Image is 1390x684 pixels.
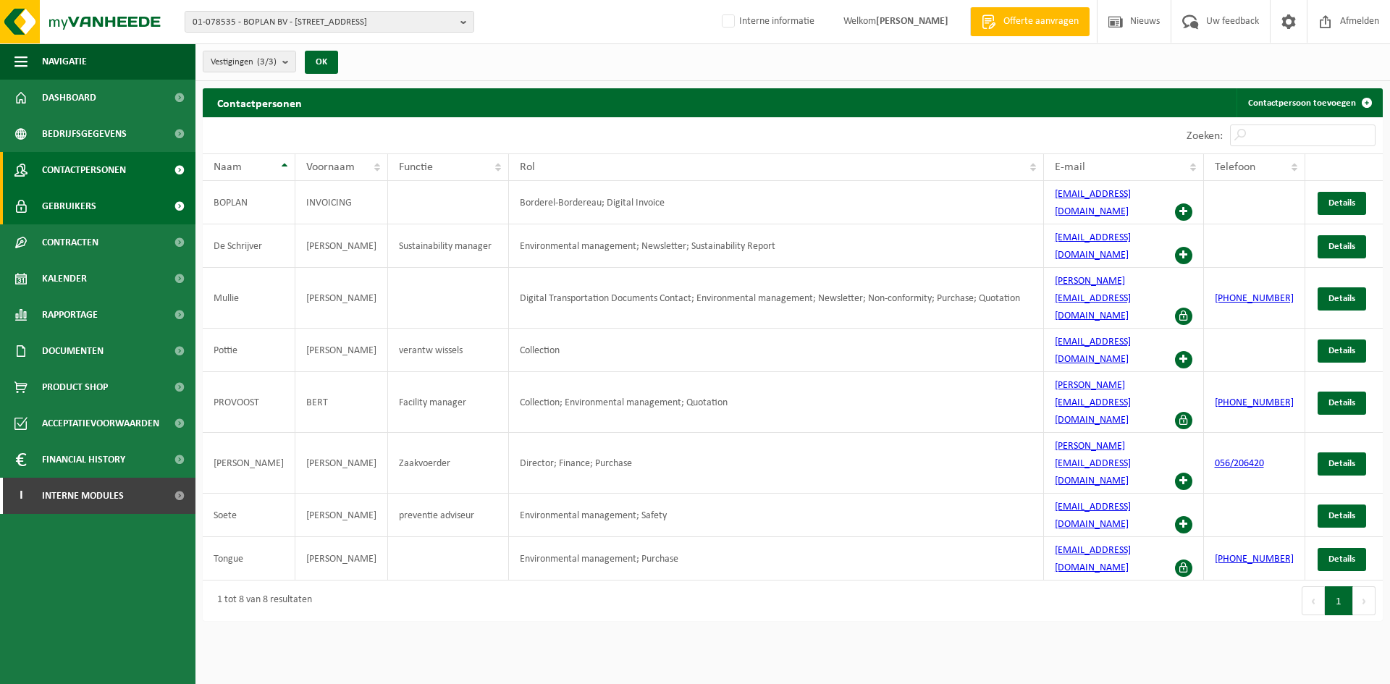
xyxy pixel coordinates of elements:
[295,433,388,494] td: [PERSON_NAME]
[203,88,316,117] h2: Contactpersonen
[1318,452,1366,476] a: Details
[203,224,295,268] td: De Schrijver
[42,333,104,369] span: Documenten
[1328,398,1355,408] span: Details
[185,11,474,33] button: 01-078535 - BOPLAN BV - [STREET_ADDRESS]
[1055,380,1131,426] a: [PERSON_NAME][EMAIL_ADDRESS][DOMAIN_NAME]
[1302,586,1325,615] button: Previous
[42,369,108,405] span: Product Shop
[214,161,242,173] span: Naam
[203,372,295,433] td: PROVOOST
[1318,392,1366,415] a: Details
[295,372,388,433] td: BERT
[388,329,509,372] td: verantw wissels
[1187,130,1223,142] label: Zoeken:
[203,494,295,537] td: Soete
[1318,339,1366,363] a: Details
[1328,511,1355,520] span: Details
[295,268,388,329] td: [PERSON_NAME]
[1215,397,1294,408] a: [PHONE_NUMBER]
[509,537,1044,580] td: Environmental management; Purchase
[1318,235,1366,258] a: Details
[295,181,388,224] td: INVOICING
[42,405,159,442] span: Acceptatievoorwaarden
[42,116,127,152] span: Bedrijfsgegevens
[388,224,509,268] td: Sustainability manager
[42,80,96,116] span: Dashboard
[42,43,87,80] span: Navigatie
[203,433,295,494] td: [PERSON_NAME]
[970,7,1090,36] a: Offerte aanvragen
[1328,554,1355,564] span: Details
[1055,545,1131,573] a: [EMAIL_ADDRESS][DOMAIN_NAME]
[295,329,388,372] td: [PERSON_NAME]
[1328,198,1355,208] span: Details
[509,181,1044,224] td: Borderel-Bordereau; Digital Invoice
[876,16,948,27] strong: [PERSON_NAME]
[257,57,277,67] count: (3/3)
[719,11,814,33] label: Interne informatie
[1055,276,1131,321] a: [PERSON_NAME][EMAIL_ADDRESS][DOMAIN_NAME]
[509,329,1044,372] td: Collection
[1215,458,1264,469] a: 056/206420
[1328,242,1355,251] span: Details
[388,433,509,494] td: Zaakvoerder
[14,478,28,514] span: I
[1328,459,1355,468] span: Details
[1055,161,1085,173] span: E-mail
[1055,502,1131,530] a: [EMAIL_ADDRESS][DOMAIN_NAME]
[1055,232,1131,261] a: [EMAIL_ADDRESS][DOMAIN_NAME]
[1318,548,1366,571] a: Details
[42,297,98,333] span: Rapportage
[520,161,535,173] span: Rol
[1215,161,1255,173] span: Telefoon
[42,188,96,224] span: Gebruikers
[388,372,509,433] td: Facility manager
[509,494,1044,537] td: Environmental management; Safety
[210,588,312,614] div: 1 tot 8 van 8 resultaten
[509,372,1044,433] td: Collection; Environmental management; Quotation
[1318,504,1366,528] a: Details
[509,268,1044,329] td: Digital Transportation Documents Contact; Environmental management; Newsletter; Non-conformity; P...
[42,442,125,478] span: Financial History
[42,478,124,514] span: Interne modules
[305,51,338,74] button: OK
[509,433,1044,494] td: Director; Finance; Purchase
[203,537,295,580] td: Tongue
[1055,189,1131,217] a: [EMAIL_ADDRESS][DOMAIN_NAME]
[1237,88,1381,117] a: Contactpersoon toevoegen
[306,161,355,173] span: Voornaam
[203,329,295,372] td: Pottie
[399,161,433,173] span: Functie
[1000,14,1082,29] span: Offerte aanvragen
[1325,586,1353,615] button: 1
[1215,554,1294,565] a: [PHONE_NUMBER]
[1328,294,1355,303] span: Details
[1055,337,1131,365] a: [EMAIL_ADDRESS][DOMAIN_NAME]
[1318,192,1366,215] a: Details
[1328,346,1355,355] span: Details
[42,224,98,261] span: Contracten
[203,51,296,72] button: Vestigingen(3/3)
[1318,287,1366,311] a: Details
[193,12,455,33] span: 01-078535 - BOPLAN BV - [STREET_ADDRESS]
[1055,441,1131,486] a: [PERSON_NAME][EMAIL_ADDRESS][DOMAIN_NAME]
[295,494,388,537] td: [PERSON_NAME]
[388,494,509,537] td: preventie adviseur
[1353,586,1376,615] button: Next
[295,224,388,268] td: [PERSON_NAME]
[509,224,1044,268] td: Environmental management; Newsletter; Sustainability Report
[295,537,388,580] td: [PERSON_NAME]
[211,51,277,73] span: Vestigingen
[1215,293,1294,304] a: [PHONE_NUMBER]
[42,152,126,188] span: Contactpersonen
[203,268,295,329] td: Mullie
[203,181,295,224] td: BOPLAN
[42,261,87,297] span: Kalender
